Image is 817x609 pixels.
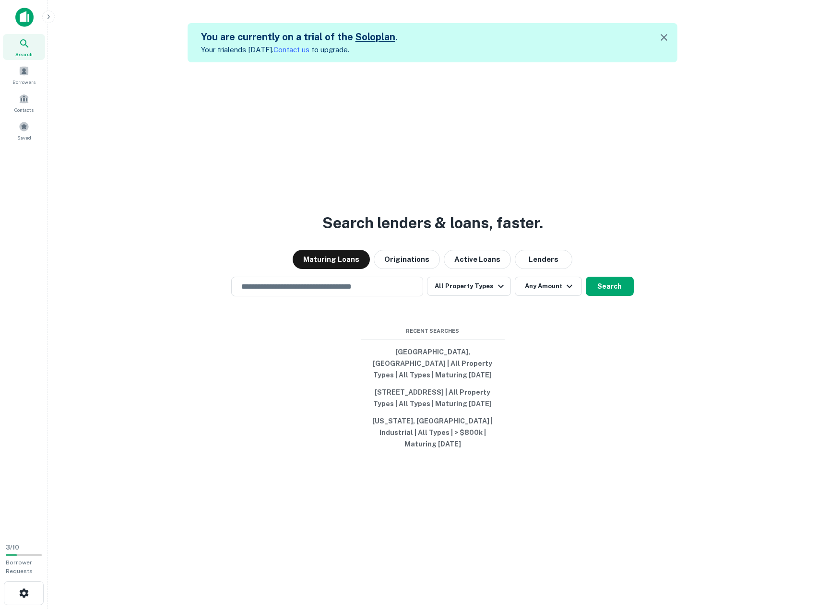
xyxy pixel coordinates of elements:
span: Search [15,50,33,58]
p: Your trial ends [DATE]. to upgrade. [201,44,398,56]
button: Maturing Loans [293,250,370,269]
span: 3 / 10 [6,544,19,551]
span: Saved [17,134,31,141]
span: Borrower Requests [6,559,33,574]
a: Soloplan [355,31,395,43]
button: All Property Types [427,277,510,296]
button: Search [586,277,634,296]
a: Contacts [3,90,45,116]
button: Active Loans [444,250,511,269]
button: [GEOGRAPHIC_DATA], [GEOGRAPHIC_DATA] | All Property Types | All Types | Maturing [DATE] [361,343,505,384]
button: Lenders [515,250,572,269]
a: Contact us [273,46,309,54]
a: Saved [3,117,45,143]
img: capitalize-icon.png [15,8,34,27]
span: Recent Searches [361,327,505,335]
button: Originations [374,250,440,269]
h3: Search lenders & loans, faster. [322,211,543,234]
button: [STREET_ADDRESS] | All Property Types | All Types | Maturing [DATE] [361,384,505,412]
span: Borrowers [12,78,36,86]
a: Borrowers [3,62,45,88]
button: [US_STATE], [GEOGRAPHIC_DATA] | Industrial | All Types | > $800k | Maturing [DATE] [361,412,505,453]
h5: You are currently on a trial of the . [201,30,398,44]
a: Search [3,34,45,60]
span: Contacts [14,106,34,114]
button: Any Amount [515,277,582,296]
